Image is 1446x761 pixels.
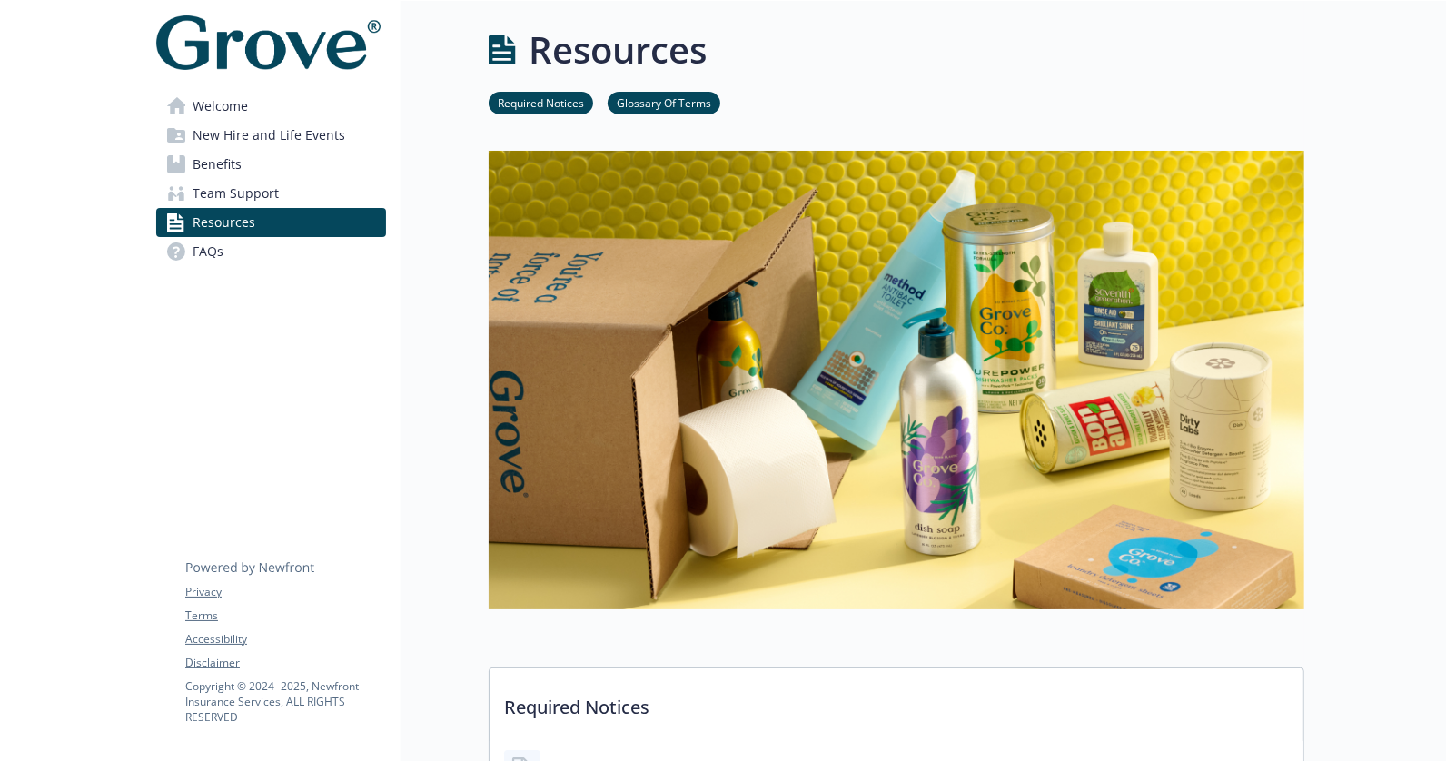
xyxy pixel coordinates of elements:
[156,179,386,208] a: Team Support
[156,208,386,237] a: Resources
[608,94,720,111] a: Glossary Of Terms
[185,678,385,725] p: Copyright © 2024 - 2025 , Newfront Insurance Services, ALL RIGHTS RESERVED
[193,121,345,150] span: New Hire and Life Events
[156,150,386,179] a: Benefits
[193,92,248,121] span: Welcome
[489,151,1304,609] img: resources page banner
[185,608,385,624] a: Terms
[156,92,386,121] a: Welcome
[489,94,593,111] a: Required Notices
[185,655,385,671] a: Disclaimer
[490,668,1303,736] p: Required Notices
[156,121,386,150] a: New Hire and Life Events
[185,631,385,647] a: Accessibility
[156,237,386,266] a: FAQs
[193,179,279,208] span: Team Support
[193,237,223,266] span: FAQs
[193,150,242,179] span: Benefits
[193,208,255,237] span: Resources
[185,584,385,600] a: Privacy
[529,23,707,77] h1: Resources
